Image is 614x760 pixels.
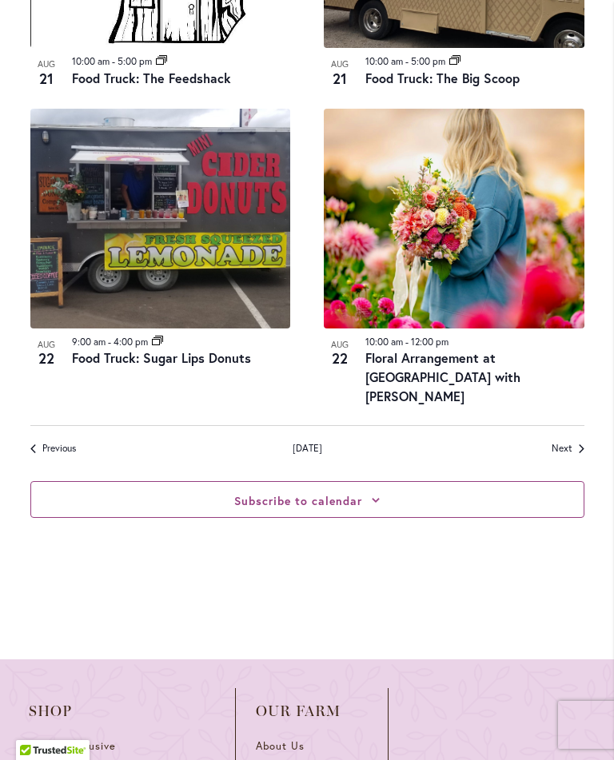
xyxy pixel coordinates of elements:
a: Food Truck: The Feedshack [72,70,231,86]
time: 10:00 am [365,336,403,348]
span: Aug [30,338,62,352]
span: Next [552,442,572,456]
time: 9:00 am [72,336,106,348]
span: 22 [324,348,356,369]
span: 21 [30,68,62,90]
span: - [405,336,409,348]
span: - [108,336,111,348]
span: Aug [324,58,356,71]
span: Our Farm [256,703,368,719]
a: Click to select today's date [293,442,322,456]
a: Floral Arrangement at [GEOGRAPHIC_DATA] with [PERSON_NAME] [365,349,520,404]
time: 10:00 am [72,55,110,67]
time: 4:00 pm [114,336,148,348]
img: 8d3a645049150f2348711eb225d4dedd [324,109,584,328]
time: 12:00 pm [411,336,449,348]
span: Aug [30,58,62,71]
span: 22 [30,348,62,369]
iframe: Launch Accessibility Center [12,703,57,748]
span: About Us [256,739,305,753]
a: Food Truck: Sugar Lips Donuts [72,349,251,366]
span: Previous [42,442,76,456]
span: - [405,55,409,67]
a: Next Events [552,442,584,456]
span: Shop [29,703,215,719]
time: 5:00 pm [411,55,445,67]
time: 5:00 pm [118,55,152,67]
span: 21 [324,68,356,90]
span: Aug [324,338,356,352]
a: Previous Events [30,442,76,456]
span: - [112,55,115,67]
img: Food Truck: Sugar Lips Apple Cider Donuts [30,109,291,328]
a: Food Truck: The Big Scoop [365,70,520,86]
button: Subscribe to calendar [234,493,361,508]
time: 10:00 am [365,55,403,67]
